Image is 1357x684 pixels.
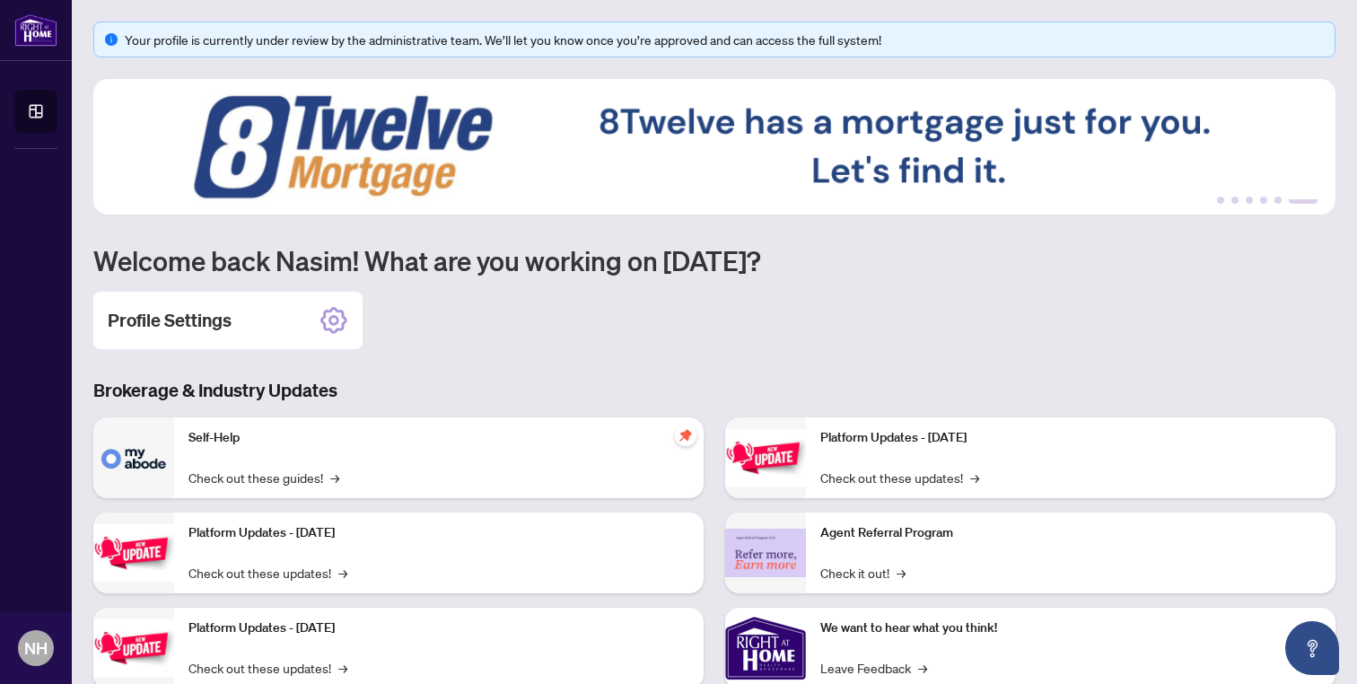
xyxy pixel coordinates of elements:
[725,529,806,578] img: Agent Referral Program
[93,417,174,498] img: Self-Help
[675,425,696,446] span: pushpin
[820,563,906,583] a: Check it out!→
[918,658,927,678] span: →
[330,468,339,487] span: →
[1274,197,1282,204] button: 5
[105,33,118,46] span: info-circle
[188,618,689,638] p: Platform Updates - [DATE]
[188,523,689,543] p: Platform Updates - [DATE]
[1285,621,1339,675] button: Open asap
[125,30,1324,49] div: Your profile is currently under review by the administrative team. We’ll let you know once you’re...
[24,636,48,661] span: NH
[93,79,1335,215] img: Slide 5
[188,468,339,487] a: Check out these guides!→
[820,428,1321,448] p: Platform Updates - [DATE]
[897,563,906,583] span: →
[820,658,927,678] a: Leave Feedback→
[820,468,979,487] a: Check out these updates!→
[93,619,174,676] img: Platform Updates - July 21, 2025
[1246,197,1253,204] button: 3
[725,429,806,486] img: Platform Updates - June 23, 2025
[188,428,689,448] p: Self-Help
[1231,197,1239,204] button: 2
[188,658,347,678] a: Check out these updates!→
[93,243,1335,277] h1: Welcome back Nasim! What are you working on [DATE]?
[820,618,1321,638] p: We want to hear what you think!
[188,563,347,583] a: Check out these updates!→
[108,308,232,333] h2: Profile Settings
[93,378,1335,403] h3: Brokerage & Industry Updates
[820,523,1321,543] p: Agent Referral Program
[970,468,979,487] span: →
[1289,197,1318,204] button: 6
[93,524,174,581] img: Platform Updates - September 16, 2025
[338,658,347,678] span: →
[1260,197,1267,204] button: 4
[14,13,57,47] img: logo
[338,563,347,583] span: →
[1217,197,1224,204] button: 1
